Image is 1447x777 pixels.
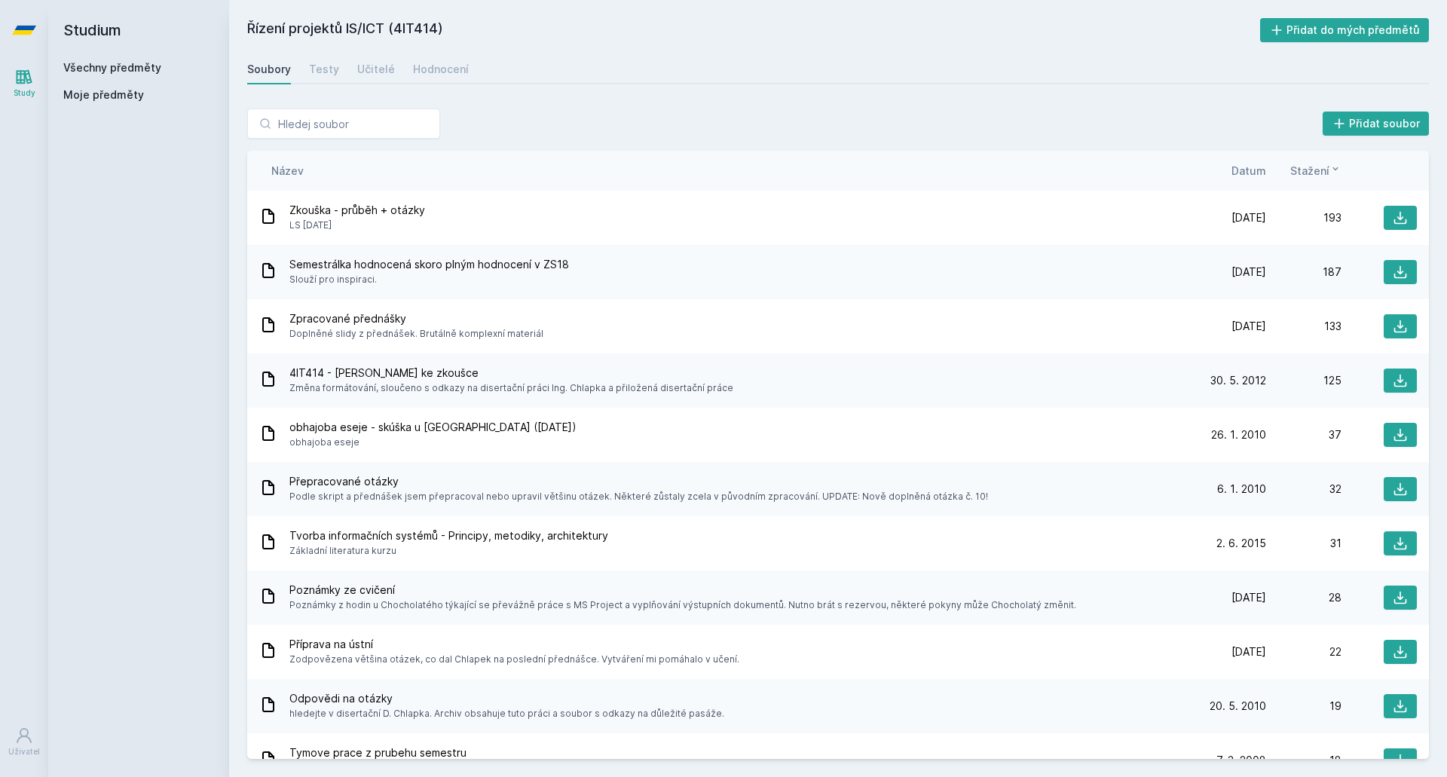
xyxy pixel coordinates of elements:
[63,87,144,102] span: Moje předměty
[289,272,569,287] span: Slouží pro inspiraci.
[1260,18,1430,42] button: Přidat do mých předmětů
[1290,163,1341,179] button: Stažení
[1266,210,1341,225] div: 193
[1266,265,1341,280] div: 187
[247,54,291,84] a: Soubory
[1231,210,1266,225] span: [DATE]
[289,311,543,326] span: Zpracované přednášky
[289,326,543,341] span: Doplněné slidy z přednášek. Brutálně komplexní materiál
[289,435,577,450] span: obhajoba eseje
[1266,644,1341,659] div: 22
[247,18,1260,42] h2: Řízení projektů IS/ICT (4IT414)
[413,54,469,84] a: Hodnocení
[1266,482,1341,497] div: 32
[1210,699,1266,714] span: 20. 5. 2010
[1323,112,1430,136] button: Přidat soubor
[1231,644,1266,659] span: [DATE]
[1266,590,1341,605] div: 28
[247,109,440,139] input: Hledej soubor
[1211,427,1266,442] span: 26. 1. 2010
[289,257,569,272] span: Semestrálka hodnocená skoro plným hodnocení v ZS18
[1216,536,1266,551] span: 2. 6. 2015
[357,54,395,84] a: Učitelé
[1231,265,1266,280] span: [DATE]
[1231,590,1266,605] span: [DATE]
[1266,319,1341,334] div: 133
[247,62,291,77] div: Soubory
[271,163,304,179] button: Název
[1266,373,1341,388] div: 125
[289,474,988,489] span: Přepracované otázky
[289,203,425,218] span: Zkouška - průběh + otázky
[1266,699,1341,714] div: 19
[289,218,425,233] span: LS [DATE]
[289,706,724,721] span: hledejte v disertační D. Chlapka. Archiv obsahuje tuto práci a soubor s odkazy na důležité pasáže.
[1217,482,1266,497] span: 6. 1. 2010
[63,61,161,74] a: Všechny předměty
[289,381,733,396] span: Změna formátování, sloučeno s odkazy na disertační práci Ing. Chlapka a přiložená disertační práce
[289,745,748,760] span: Tymove prace z prubehu semestru
[289,637,739,652] span: Příprava na ústní
[1216,753,1266,768] span: 7. 3. 2008
[1231,163,1266,179] button: Datum
[1266,536,1341,551] div: 31
[289,366,733,381] span: 4IT414 - [PERSON_NAME] ke zkoušce
[289,652,739,667] span: Zodpovězena většina otázek, co dal Chlapek na poslední přednášce. Vytváření mi pomáhalo v učení.
[289,543,608,558] span: Základní literatura kurzu
[289,528,608,543] span: Tvorba informačních systémů - Principy, metodiky, architektury
[289,583,1076,598] span: Poznámky ze cvičení
[14,87,35,99] div: Study
[3,60,45,106] a: Study
[289,598,1076,613] span: Poznámky z hodin u Chocholatého týkající se převážně práce s MS Project a vyplňování výstupních d...
[1266,427,1341,442] div: 37
[1210,373,1266,388] span: 30. 5. 2012
[289,489,988,504] span: Podle skript a přednášek jsem přepracoval nebo upravil většinu otázek. Některé zůstaly zcela v pů...
[413,62,469,77] div: Hodnocení
[1290,163,1329,179] span: Stažení
[1266,753,1341,768] div: 18
[309,62,339,77] div: Testy
[357,62,395,77] div: Učitelé
[8,746,40,757] div: Uživatel
[3,719,45,765] a: Uživatel
[309,54,339,84] a: Testy
[289,420,577,435] span: obhajoba eseje - skúška u [GEOGRAPHIC_DATA] ([DATE])
[289,691,724,706] span: Odpovědi na otázky
[1231,319,1266,334] span: [DATE]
